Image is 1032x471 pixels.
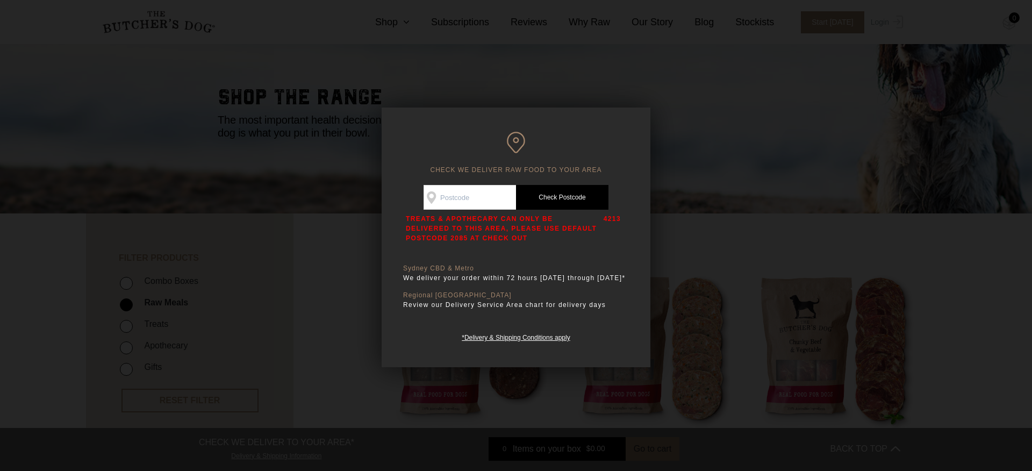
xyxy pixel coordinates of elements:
[403,273,629,283] p: We deliver your order within 72 hours [DATE] through [DATE]*
[403,265,629,273] p: Sydney CBD & Metro
[403,132,629,174] h6: CHECK WE DELIVER RAW FOOD TO YOUR AREA
[462,331,570,341] a: *Delivery & Shipping Conditions apply
[406,214,598,243] p: TREATS & APOTHECARY CAN ONLY BE DELIVERED TO THIS AREA, PLEASE USE DEFAULT POSTCODE 2085 AT CHECK...
[403,291,629,299] p: Regional [GEOGRAPHIC_DATA]
[604,214,621,243] p: 4213
[403,299,629,310] p: Review our Delivery Service Area chart for delivery days
[516,185,608,210] a: Check Postcode
[424,185,516,210] input: Postcode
